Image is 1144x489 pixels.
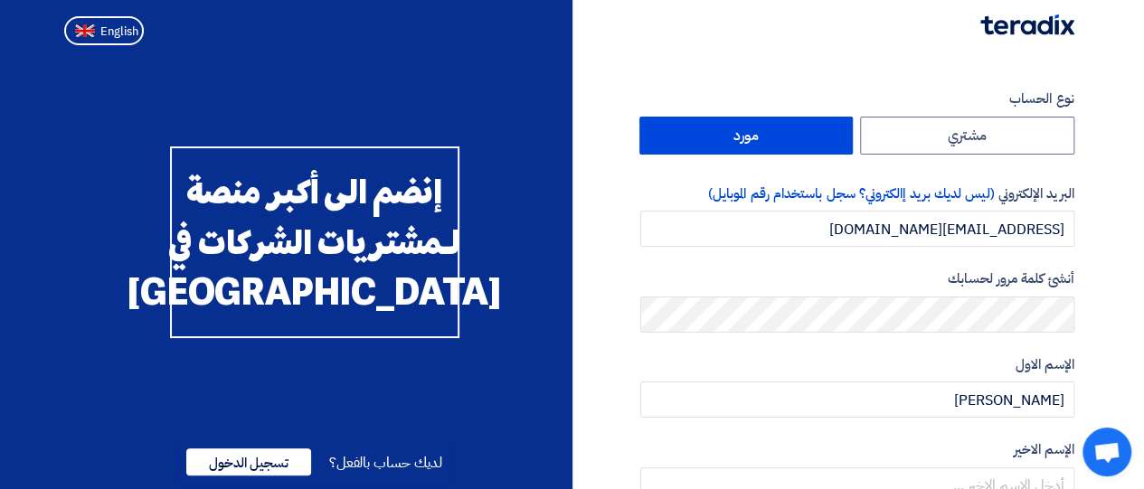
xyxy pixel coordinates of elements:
img: Teradix logo [980,14,1074,35]
label: مشتري [860,117,1074,155]
span: لديك حساب بالفعل؟ [329,452,442,474]
span: (ليس لديك بريد إالكتروني؟ سجل باستخدام رقم الموبايل) [708,183,995,203]
label: أنشئ كلمة مرور لحسابك [640,268,1074,289]
div: Open chat [1083,428,1131,476]
img: en-US.png [75,24,95,38]
span: تسجيل الدخول [186,448,311,475]
label: الإسم الاول [640,354,1074,375]
label: الإسم الاخير [640,439,1074,460]
span: English [100,25,138,38]
button: English [64,16,144,45]
label: البريد الإلكتروني [640,183,1074,204]
a: تسجيل الدخول [186,452,311,474]
label: مورد [639,117,854,155]
input: أدخل بريد العمل الإلكتروني الخاص بك ... [640,211,1074,247]
input: أدخل الإسم الاول ... [640,381,1074,418]
label: نوع الحساب [640,89,1074,109]
div: إنضم الى أكبر منصة لـمشتريات الشركات في [GEOGRAPHIC_DATA] [170,146,459,338]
